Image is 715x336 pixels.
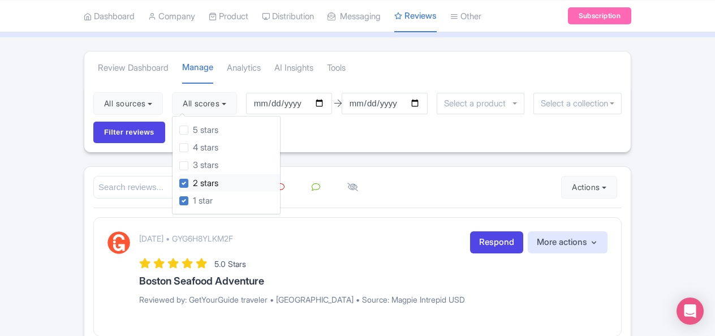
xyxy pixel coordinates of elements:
[327,53,346,84] a: Tools
[172,92,237,115] button: All scores
[139,232,233,244] p: [DATE] • GYG6H8YLKM2F
[139,294,608,305] p: Reviewed by: GetYourGuide traveler • [GEOGRAPHIC_DATA] • Source: Magpie Intrepid USD
[528,231,608,253] button: More actions
[214,259,246,269] span: 5.0 Stars
[470,231,523,253] a: Respond
[107,231,130,254] img: GetYourGuide Logo
[444,98,512,109] input: Select a product
[148,1,195,32] a: Company
[450,1,481,32] a: Other
[98,53,169,84] a: Review Dashboard
[93,122,165,143] input: Filter reviews
[541,98,614,109] input: Select a collection
[84,1,135,32] a: Dashboard
[568,7,631,24] a: Subscription
[193,177,218,190] label: 2 stars
[561,176,617,199] button: Actions
[274,53,313,84] a: AI Insights
[227,53,261,84] a: Analytics
[328,1,381,32] a: Messaging
[139,275,608,287] h3: Boston Seafood Adventure
[93,92,163,115] button: All sources
[209,1,248,32] a: Product
[193,141,218,154] label: 4 stars
[677,298,704,325] div: Open Intercom Messenger
[193,124,218,137] label: 5 stars
[93,176,226,199] input: Search reviews...
[262,1,314,32] a: Distribution
[172,116,281,215] div: All scores
[193,159,218,172] label: 3 stars
[193,195,213,208] label: 1 star
[182,52,213,84] a: Manage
